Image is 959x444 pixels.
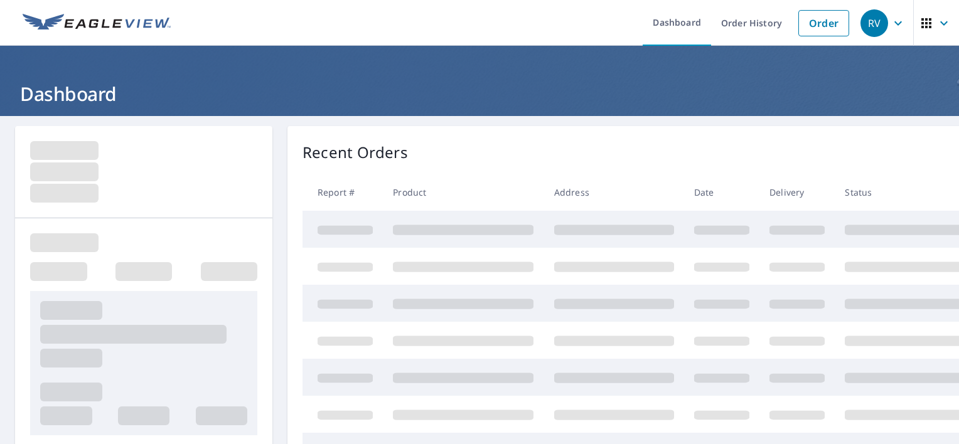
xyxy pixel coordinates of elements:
[383,174,544,211] th: Product
[759,174,835,211] th: Delivery
[544,174,684,211] th: Address
[860,9,888,37] div: RV
[303,174,383,211] th: Report #
[684,174,759,211] th: Date
[15,81,944,107] h1: Dashboard
[303,141,408,164] p: Recent Orders
[798,10,849,36] a: Order
[23,14,171,33] img: EV Logo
